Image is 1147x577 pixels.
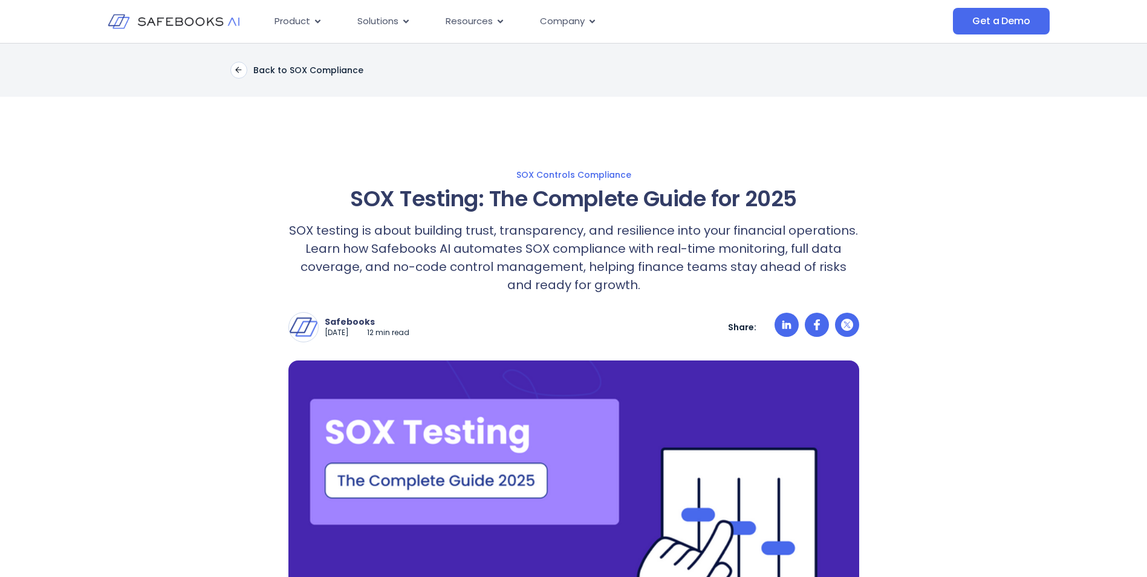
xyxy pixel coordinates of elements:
span: Get a Demo [972,15,1030,27]
span: Product [275,15,310,28]
p: [DATE] [325,328,349,338]
p: Safebooks [325,316,409,327]
p: Back to SOX Compliance [253,65,363,76]
nav: Menu [265,10,832,33]
h1: SOX Testing: The Complete Guide for 2025 [288,186,859,212]
p: SOX testing is about building trust, transparency, and resilience into your financial operations.... [288,221,859,294]
a: Get a Demo [953,8,1049,34]
a: SOX Controls Compliance [170,169,978,180]
span: Resources [446,15,493,28]
span: Company [540,15,585,28]
img: Safebooks [289,313,318,342]
div: Menu Toggle [265,10,832,33]
span: Solutions [357,15,398,28]
a: Back to SOX Compliance [230,62,363,79]
p: 12 min read [367,328,409,338]
p: Share: [728,322,756,333]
